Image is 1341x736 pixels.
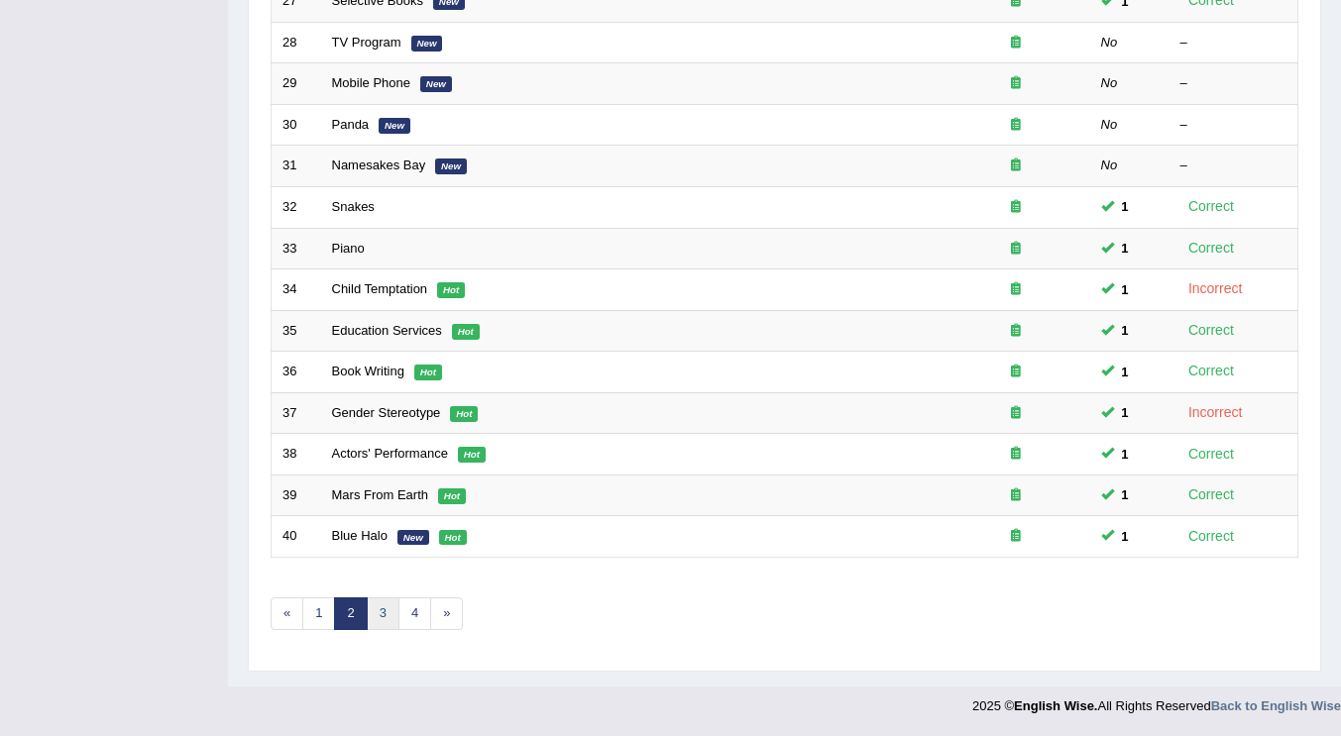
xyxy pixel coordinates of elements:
[272,352,321,393] td: 36
[1180,34,1287,53] div: –
[1180,157,1287,175] div: –
[952,322,1079,341] div: Exam occurring question
[952,74,1079,93] div: Exam occurring question
[450,406,478,422] em: Hot
[332,199,375,214] a: Snakes
[1180,195,1243,218] div: Correct
[332,241,365,256] a: Piano
[1180,443,1243,466] div: Correct
[332,446,448,461] a: Actors' Performance
[1180,319,1243,342] div: Correct
[272,434,321,475] td: 38
[332,158,426,172] a: Namesakes Bay
[332,281,428,296] a: Child Temptation
[302,597,335,630] a: 1
[952,34,1079,53] div: Exam occurring question
[1180,74,1287,93] div: –
[397,530,429,546] em: New
[1180,237,1243,260] div: Correct
[1180,116,1287,135] div: –
[1101,35,1118,50] em: No
[332,323,442,338] a: Education Services
[952,486,1079,505] div: Exam occurring question
[272,269,321,311] td: 34
[379,118,410,134] em: New
[272,104,321,146] td: 30
[1114,444,1137,465] span: You can still take this question
[334,597,367,630] a: 2
[439,530,467,546] em: Hot
[952,363,1079,381] div: Exam occurring question
[1101,158,1118,172] em: No
[952,116,1079,135] div: Exam occurring question
[458,447,486,463] em: Hot
[332,364,404,378] a: Book Writing
[1114,238,1137,259] span: You can still take this question
[437,282,465,298] em: Hot
[411,36,443,52] em: New
[332,35,401,50] a: TV Program
[272,516,321,558] td: 40
[414,365,442,380] em: Hot
[1180,360,1243,382] div: Correct
[1114,196,1137,217] span: You can still take this question
[332,528,388,543] a: Blue Halo
[1180,401,1251,424] div: Incorrect
[952,527,1079,546] div: Exam occurring question
[1180,525,1243,548] div: Correct
[332,487,429,502] a: Mars From Earth
[1211,698,1341,713] a: Back to English Wise
[1180,483,1243,506] div: Correct
[272,392,321,434] td: 37
[1114,362,1137,382] span: You can still take this question
[272,63,321,105] td: 29
[452,324,480,340] em: Hot
[435,158,467,174] em: New
[952,198,1079,217] div: Exam occurring question
[1180,277,1251,300] div: Incorrect
[367,597,399,630] a: 3
[1101,117,1118,132] em: No
[952,445,1079,464] div: Exam occurring question
[1114,320,1137,341] span: You can still take this question
[272,228,321,269] td: 33
[332,75,411,90] a: Mobile Phone
[332,405,441,420] a: Gender Stereotype
[952,240,1079,259] div: Exam occurring question
[1114,279,1137,300] span: You can still take this question
[952,157,1079,175] div: Exam occurring question
[272,310,321,352] td: 35
[952,404,1079,423] div: Exam occurring question
[1014,698,1097,713] strong: English Wise.
[438,488,466,504] em: Hot
[272,22,321,63] td: 28
[1114,484,1137,505] span: You can still take this question
[272,186,321,228] td: 32
[420,76,452,92] em: New
[1101,75,1118,90] em: No
[952,280,1079,299] div: Exam occurring question
[430,597,463,630] a: »
[272,146,321,187] td: 31
[398,597,431,630] a: 4
[272,474,321,516] td: 39
[972,686,1341,715] div: 2025 © All Rights Reserved
[271,597,303,630] a: «
[332,117,370,132] a: Panda
[1114,526,1137,547] span: You can still take this question
[1114,402,1137,423] span: You can still take this question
